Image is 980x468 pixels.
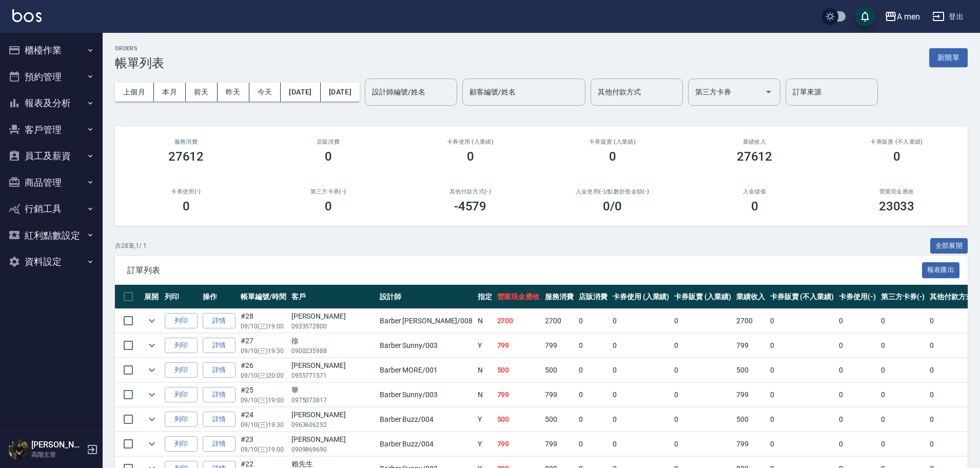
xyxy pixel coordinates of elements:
[734,358,768,382] td: 500
[291,371,375,380] p: 0955771571
[542,334,576,358] td: 799
[238,309,289,333] td: #28
[672,407,734,432] td: 0
[4,37,99,64] button: 櫃檯作業
[734,309,768,333] td: 2700
[734,432,768,456] td: 799
[168,149,204,164] h3: 27612
[737,149,773,164] h3: 27612
[696,139,813,145] h2: 業績收入
[855,6,875,27] button: save
[768,334,836,358] td: 0
[880,6,924,27] button: A men
[115,83,154,102] button: 上個月
[838,139,955,145] h2: 卡券販賣 (不入業績)
[760,84,777,100] button: Open
[542,309,576,333] td: 2700
[12,9,42,22] img: Logo
[165,387,198,403] button: 列印
[291,346,375,356] p: 0900235988
[144,387,160,402] button: expand row
[241,371,286,380] p: 09/10 (三) 20:00
[377,358,475,382] td: Barber MORE /001
[475,334,495,358] td: Y
[31,440,84,450] h5: [PERSON_NAME]
[542,285,576,309] th: 服務消費
[241,346,286,356] p: 09/10 (三) 19:30
[377,285,475,309] th: 設計師
[495,383,543,407] td: 799
[144,338,160,353] button: expand row
[291,311,375,322] div: [PERSON_NAME]
[768,432,836,456] td: 0
[291,410,375,420] div: [PERSON_NAME]
[734,334,768,358] td: 799
[475,285,495,309] th: 指定
[467,149,474,164] h3: 0
[878,358,928,382] td: 0
[495,432,543,456] td: 799
[576,334,610,358] td: 0
[165,313,198,329] button: 列印
[554,188,671,195] h2: 入金使用(-) /點數折抵金額(-)
[289,285,377,309] th: 客戶
[495,334,543,358] td: 799
[928,7,968,26] button: 登出
[291,434,375,445] div: [PERSON_NAME]
[281,83,320,102] button: [DATE]
[879,199,915,213] h3: 23033
[878,432,928,456] td: 0
[609,149,616,164] h3: 0
[4,169,99,196] button: 商品管理
[291,360,375,371] div: [PERSON_NAME]
[878,285,928,309] th: 第三方卡券(-)
[321,83,360,102] button: [DATE]
[768,358,836,382] td: 0
[734,285,768,309] th: 業績收入
[291,322,375,331] p: 0923572800
[495,358,543,382] td: 500
[203,412,236,427] a: 詳情
[454,199,487,213] h3: -4579
[836,285,878,309] th: 卡券使用(-)
[241,322,286,331] p: 09/10 (三) 19:00
[377,407,475,432] td: Barber Buzz /004
[238,407,289,432] td: #24
[610,407,672,432] td: 0
[475,432,495,456] td: Y
[878,334,928,358] td: 0
[672,383,734,407] td: 0
[930,238,968,254] button: 全部展開
[734,407,768,432] td: 500
[269,139,387,145] h2: 店販消費
[203,436,236,452] a: 詳情
[238,432,289,456] td: #23
[238,358,289,382] td: #26
[576,432,610,456] td: 0
[576,285,610,309] th: 店販消費
[203,338,236,354] a: 詳情
[200,285,238,309] th: 操作
[893,149,900,164] h3: 0
[878,309,928,333] td: 0
[836,383,878,407] td: 0
[610,334,672,358] td: 0
[4,248,99,275] button: 資料設定
[377,432,475,456] td: Barber Buzz /004
[672,285,734,309] th: 卡券販賣 (入業績)
[495,285,543,309] th: 營業現金應收
[836,309,878,333] td: 0
[144,362,160,378] button: expand row
[696,188,813,195] h2: 入金儲值
[291,385,375,396] div: 華
[115,241,147,250] p: 共 28 筆, 1 / 1
[878,383,928,407] td: 0
[672,432,734,456] td: 0
[162,285,200,309] th: 列印
[610,383,672,407] td: 0
[836,407,878,432] td: 0
[610,285,672,309] th: 卡券使用 (入業績)
[238,383,289,407] td: #25
[291,445,375,454] p: 0909869690
[144,436,160,452] button: expand row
